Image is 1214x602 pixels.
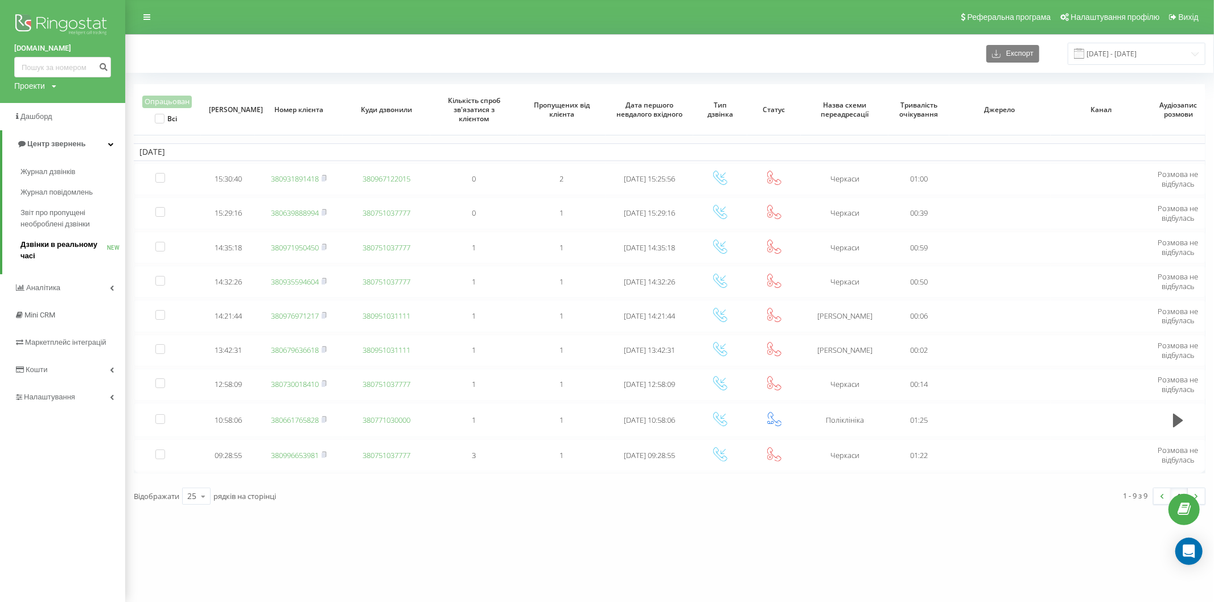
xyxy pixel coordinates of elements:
[440,96,509,123] span: Кількість спроб зв'язатися з клієнтом
[27,139,85,148] span: Центр звернень
[624,174,675,184] span: [DATE] 15:25:56
[1124,490,1148,501] div: 1 - 9 з 9
[801,232,888,263] td: Черкаси
[801,369,888,401] td: Черкаси
[801,163,888,195] td: Черкаси
[20,187,93,198] span: Журнал повідомлень
[968,13,1051,22] span: Реферальна програма
[624,415,675,425] span: [DATE] 10:58:06
[25,338,106,347] span: Маркетплейс інтеграцій
[472,174,476,184] span: 0
[201,266,255,298] td: 14:32:26
[1001,50,1034,58] span: Експорт
[14,57,111,77] input: Пошук за номером
[888,266,949,298] td: 00:50
[624,311,675,321] span: [DATE] 14:21:44
[559,208,563,218] span: 1
[271,311,319,321] a: 380976971217
[888,300,949,332] td: 00:06
[20,203,125,234] a: Звіт про пропущені необроблені дзвінки
[888,335,949,366] td: 00:02
[888,163,949,195] td: 01:00
[801,439,888,471] td: Черкаси
[1158,445,1199,465] span: Розмова не відбулась
[1175,538,1203,565] div: Open Intercom Messenger
[624,450,675,460] span: [DATE] 09:28:55
[559,242,563,253] span: 1
[1158,271,1199,291] span: Розмова не відбулась
[271,277,319,287] a: 380935594604
[1158,306,1199,326] span: Розмова не відбулась
[24,393,75,401] span: Налаштування
[271,242,319,253] a: 380971950450
[624,242,675,253] span: [DATE] 14:35:18
[201,232,255,263] td: 14:35:18
[888,232,949,263] td: 00:59
[986,45,1039,63] button: Експорт
[363,277,410,287] a: 380751037777
[155,114,177,123] label: Всі
[624,345,675,355] span: [DATE] 13:42:31
[363,415,410,425] a: 380771030000
[1159,101,1197,118] span: Аудіозапис розмови
[1158,203,1199,223] span: Розмова не відбулась
[960,105,1040,114] span: Джерело
[801,335,888,366] td: [PERSON_NAME]
[20,112,52,121] span: Дашборд
[624,277,675,287] span: [DATE] 14:32:26
[201,369,255,401] td: 12:58:09
[201,439,255,471] td: 09:28:55
[472,345,476,355] span: 1
[1171,488,1188,504] a: 1
[363,345,410,355] a: 380951031111
[810,101,879,118] span: Назва схеми переадресації
[201,335,255,366] td: 13:42:31
[1060,105,1141,114] span: Канал
[1179,13,1199,22] span: Вихід
[559,277,563,287] span: 1
[559,379,563,389] span: 1
[472,311,476,321] span: 1
[559,311,563,321] span: 1
[888,439,949,471] td: 01:22
[20,207,120,230] span: Звіт про пропущені необроблені дзвінки
[888,197,949,229] td: 00:39
[201,403,255,437] td: 10:58:06
[472,242,476,253] span: 1
[265,105,334,114] span: Номер клієнта
[472,450,476,460] span: 3
[559,450,563,460] span: 1
[755,105,793,114] span: Статус
[14,43,111,54] a: [DOMAIN_NAME]
[134,491,179,501] span: Відображати
[472,415,476,425] span: 1
[888,369,949,401] td: 00:14
[528,101,596,118] span: Пропущених від клієнта
[26,283,60,292] span: Аналiтика
[701,101,739,118] span: Тип дзвінка
[1158,169,1199,189] span: Розмова не відбулась
[801,403,888,437] td: Поліклініка
[1158,340,1199,360] span: Розмова не відбулась
[897,101,941,118] span: Тривалість очікування
[14,80,45,92] div: Проекти
[271,345,319,355] a: 380679636618
[1158,237,1199,257] span: Розмова не відбулась
[26,365,47,374] span: Кошти
[363,311,410,321] a: 380951031111
[134,143,1205,160] td: [DATE]
[20,239,107,262] span: Дзвінки в реальному часі
[14,11,111,40] img: Ringostat logo
[352,105,421,114] span: Куди дзвонили
[363,379,410,389] a: 380751037777
[1158,374,1199,394] span: Розмова не відбулась
[801,300,888,332] td: [PERSON_NAME]
[624,379,675,389] span: [DATE] 12:58:09
[615,101,684,118] span: Дата першого невдалого вхідного
[271,379,319,389] a: 380730018410
[209,105,247,114] span: [PERSON_NAME]
[271,415,319,425] a: 380661765828
[187,490,196,502] div: 25
[20,182,125,203] a: Журнал повідомлень
[363,174,410,184] a: 380967122015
